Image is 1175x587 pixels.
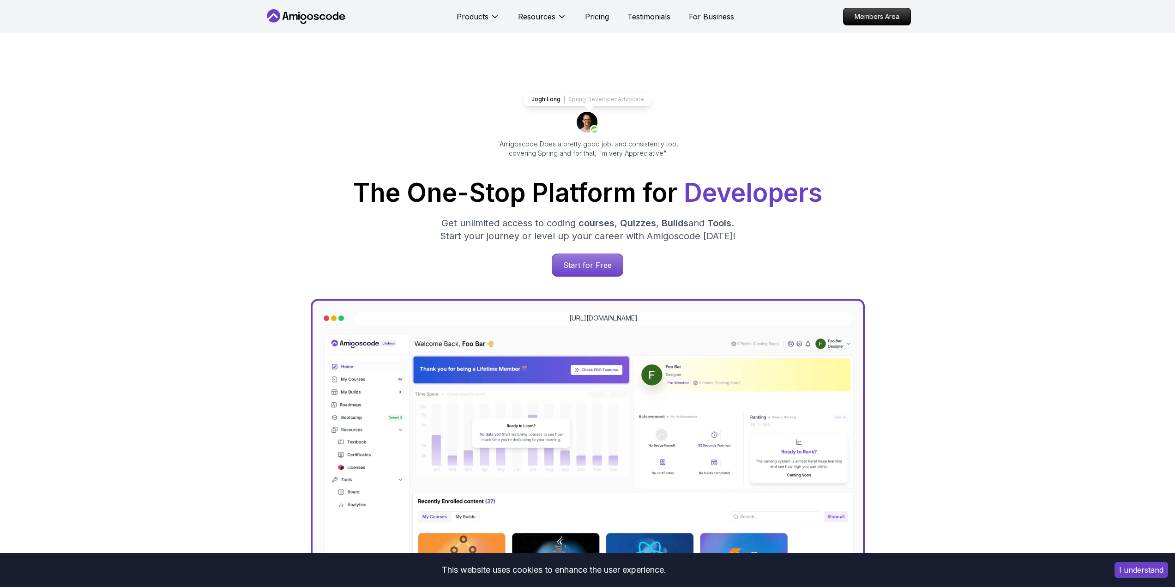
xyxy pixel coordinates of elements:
button: Products [457,11,500,30]
button: Resources [518,11,566,30]
span: Developers [684,177,822,208]
p: Start for Free [552,254,623,276]
p: Members Area [844,8,910,25]
h1: The One-Stop Platform for [272,180,904,206]
a: Pricing [585,11,609,22]
div: This website uses cookies to enhance the user experience. [7,560,1101,580]
span: courses [578,218,615,229]
button: Accept cookies [1115,562,1168,578]
a: For Business [689,11,734,22]
a: Start for Free [552,254,623,277]
p: "Amigoscode Does a pretty good job, and consistently too, covering Spring and for that, I'm very ... [484,139,691,158]
a: Testimonials [627,11,670,22]
span: Builds [662,218,688,229]
span: Quizzes [620,218,656,229]
img: josh long [577,112,599,134]
a: [URL][DOMAIN_NAME] [569,314,638,323]
p: Get unlimited access to coding , , and . Start your journey or level up your career with Amigosco... [433,217,743,242]
p: Resources [518,11,555,22]
p: Spring Developer Advocate [568,96,644,103]
a: Members Area [843,8,911,25]
p: Jogh Long [531,96,560,103]
p: Products [457,11,488,22]
span: Tools [707,218,731,229]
